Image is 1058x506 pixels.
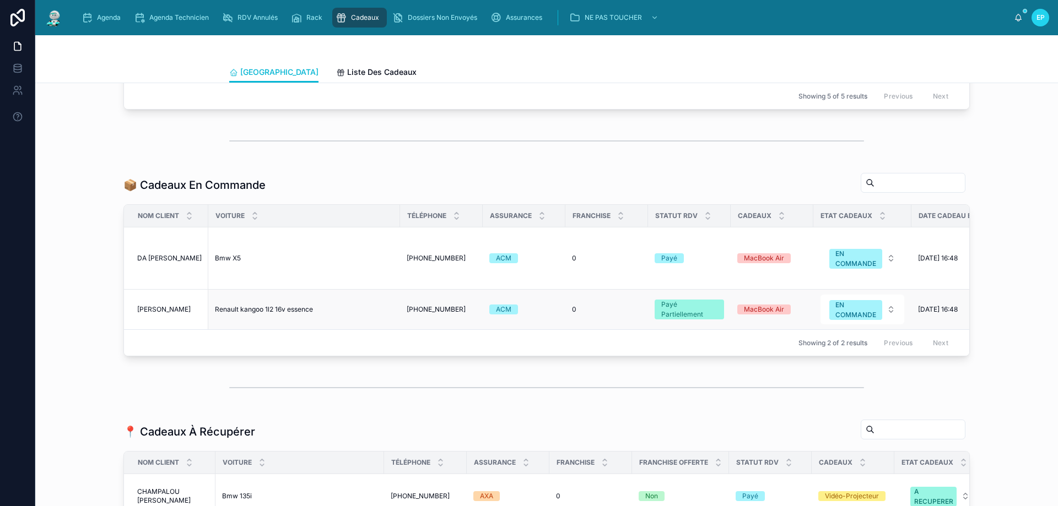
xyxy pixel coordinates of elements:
[215,305,393,314] a: Renault kangoo 1l2 16v essence
[566,8,664,28] a: NE PAS TOUCHER
[661,253,677,263] div: Payé
[655,253,724,263] a: Payé
[585,13,642,22] span: NE PAS TOUCHER
[408,13,477,22] span: Dossiers Non Envoyés
[639,491,722,501] a: Non
[137,305,191,314] span: [PERSON_NAME]
[573,211,611,220] span: Franchise
[820,294,905,325] a: Select Button
[149,13,209,22] span: Agenda Technicien
[919,211,1019,220] span: Date Cadeau En Commande
[215,254,241,263] span: Bmw X5
[44,9,64,26] img: App logo
[645,491,658,501] div: Non
[798,339,867,347] span: Showing 2 of 2 results
[222,492,252,500] span: Bmw 135i
[821,211,872,220] span: Etat Cadeaux
[215,211,245,220] span: Voiture
[736,491,805,501] a: Payé
[738,211,771,220] span: Cadeaux
[572,305,641,314] a: 0
[215,254,393,263] a: Bmw X5
[490,211,532,220] span: Assurance
[487,8,550,28] a: Assurances
[351,13,379,22] span: Cadeaux
[820,243,905,274] a: Select Button
[572,305,576,314] span: 0
[336,62,417,84] a: Liste Des Cadeaux
[742,491,758,501] div: Payé
[1037,13,1045,22] span: EP
[661,300,717,319] div: Payé Partiellement
[222,492,377,500] a: Bmw 135i
[78,8,128,28] a: Agenda
[918,254,1033,263] a: [DATE] 16:48
[473,491,543,501] a: AXA
[835,249,876,269] div: EN COMMANDE
[744,304,784,314] div: MacBook Air
[391,458,430,467] span: Téléphone
[332,8,387,28] a: Cadeaux
[556,492,625,500] a: 0
[215,305,313,314] span: Renault kangoo 1l2 16v essence
[818,491,888,501] a: Vidéo-Projecteur
[407,254,476,263] a: [PHONE_NUMBER]
[557,458,595,467] span: Franchise
[237,13,278,22] span: RDV Annulés
[489,253,559,263] a: ACM
[918,305,958,314] span: [DATE] 16:48
[737,253,807,263] a: MacBook Air
[391,492,450,500] span: [PHONE_NUMBER]
[496,253,511,263] div: ACM
[137,254,202,263] a: DA [PERSON_NAME]
[389,8,485,28] a: Dossiers Non Envoyés
[137,487,209,505] a: CHAMPALOU [PERSON_NAME]
[737,304,807,314] a: MacBook Air
[572,254,576,263] span: 0
[407,305,476,314] a: [PHONE_NUMBER]
[138,211,179,220] span: Nom Client
[798,92,867,101] span: Showing 5 of 5 results
[219,8,285,28] a: RDV Annulés
[506,13,542,22] span: Assurances
[902,458,953,467] span: Etat Cadeaux
[819,458,852,467] span: Cadeaux
[223,458,252,467] span: Voiture
[240,67,319,78] span: [GEOGRAPHIC_DATA]
[229,62,319,83] a: [GEOGRAPHIC_DATA]
[131,8,217,28] a: Agenda Technicien
[306,13,322,22] span: Rack
[407,305,466,314] span: [PHONE_NUMBER]
[639,458,708,467] span: Franchise Offerte
[288,8,330,28] a: Rack
[407,254,466,263] span: [PHONE_NUMBER]
[123,424,255,439] h1: 📍 Cadeaux À Récupérer
[821,295,904,324] button: Select Button
[407,211,446,220] span: Téléphone
[918,254,958,263] span: [DATE] 16:48
[97,13,121,22] span: Agenda
[572,254,641,263] a: 0
[821,243,904,273] button: Select Button
[489,304,559,314] a: ACM
[73,6,1014,30] div: scrollable content
[655,300,724,319] a: Payé Partiellement
[556,492,560,500] span: 0
[835,300,876,320] div: EN COMMANDE
[744,253,784,263] div: MacBook Air
[918,305,1033,314] a: [DATE] 16:48
[123,177,266,193] h1: 📦 Cadeaux En Commande
[825,491,879,501] div: Vidéo-Projecteur
[655,211,698,220] span: Statut RDV
[137,305,202,314] a: [PERSON_NAME]
[736,458,779,467] span: Statut RDV
[391,492,460,500] a: [PHONE_NUMBER]
[496,304,511,314] div: ACM
[474,458,516,467] span: Assurance
[480,491,493,501] div: AXA
[347,67,417,78] span: Liste Des Cadeaux
[138,458,179,467] span: Nom Client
